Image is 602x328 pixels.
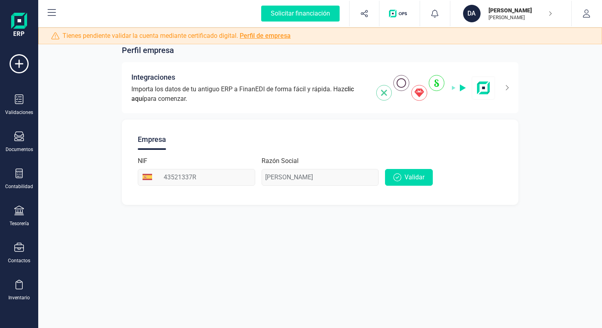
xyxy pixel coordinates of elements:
[489,6,552,14] p: [PERSON_NAME]
[10,220,29,227] div: Tesorería
[5,109,33,116] div: Validaciones
[131,72,175,83] span: Integraciones
[8,257,30,264] div: Contactos
[11,13,27,38] img: Logo Finanedi
[252,1,349,26] button: Solicitar financiación
[261,6,340,22] div: Solicitar financiación
[5,183,33,190] div: Contabilidad
[262,156,299,166] label: Razón Social
[384,1,415,26] button: Logo de OPS
[489,14,552,21] p: [PERSON_NAME]
[6,146,33,153] div: Documentos
[131,84,367,104] span: Importa los datos de tu antiguo ERP a FinanEDI de forma fácil y rápida. Haz para comenzar.
[63,31,291,41] span: Tienes pendiente validar la cuenta mediante certificado digital.
[389,10,410,18] img: Logo de OPS
[376,75,495,101] img: integrations-img
[405,173,424,182] span: Validar
[460,1,562,26] button: DA[PERSON_NAME][PERSON_NAME]
[138,156,147,166] label: NIF
[122,45,174,56] span: Perfil empresa
[240,32,291,39] a: Perfil de empresa
[463,5,481,22] div: DA
[138,129,166,150] div: Empresa
[385,169,433,186] button: Validar
[8,295,30,301] div: Inventario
